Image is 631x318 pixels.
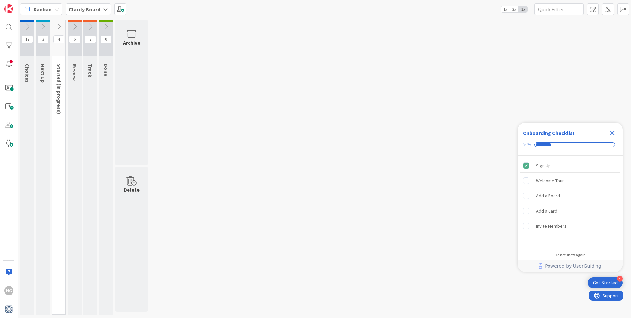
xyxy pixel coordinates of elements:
span: 0 [101,35,112,43]
div: Invite Members [536,222,567,230]
div: 20% [523,142,532,148]
span: Done [103,64,109,76]
div: Close Checklist [607,128,618,138]
img: Visit kanbanzone.com [4,4,13,13]
div: Invite Members is incomplete. [520,219,620,233]
div: HG [4,286,13,295]
span: Next Up [40,64,46,83]
div: Do not show again [555,252,586,258]
div: Onboarding Checklist [523,129,575,137]
div: Checklist progress: 20% [523,142,618,148]
span: 3x [519,6,527,12]
b: Clarity Board [69,6,100,12]
span: 4 [53,35,64,43]
div: Add a Board is incomplete. [520,189,620,203]
div: Sign Up is complete. [520,158,620,173]
span: 1x [501,6,510,12]
div: Checklist items [518,156,623,248]
span: 6 [69,35,80,43]
span: Kanban [34,5,52,13]
div: Sign Up [536,162,551,170]
span: 2 [85,35,96,43]
div: Open Get Started checklist, remaining modules: 4 [588,277,623,288]
span: 2x [510,6,519,12]
span: Support [14,1,30,9]
input: Quick Filter... [534,3,584,15]
span: Choices [24,64,31,83]
a: Powered by UserGuiding [521,260,619,272]
span: 17 [22,35,33,43]
div: Add a Board [536,192,560,200]
div: Checklist Container [518,123,623,272]
span: Powered by UserGuiding [545,262,601,270]
span: Review [71,64,78,81]
img: avatar [4,305,13,314]
div: Add a Card [536,207,557,215]
span: Started (in progress) [56,64,62,114]
div: Get Started [593,280,618,286]
div: 4 [617,276,623,282]
span: 3 [37,35,49,43]
div: Welcome Tour [536,177,564,185]
div: Add a Card is incomplete. [520,204,620,218]
span: Track [87,64,94,77]
div: Archive [123,39,140,47]
div: Welcome Tour is incomplete. [520,173,620,188]
div: Delete [124,186,140,193]
div: Footer [518,260,623,272]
